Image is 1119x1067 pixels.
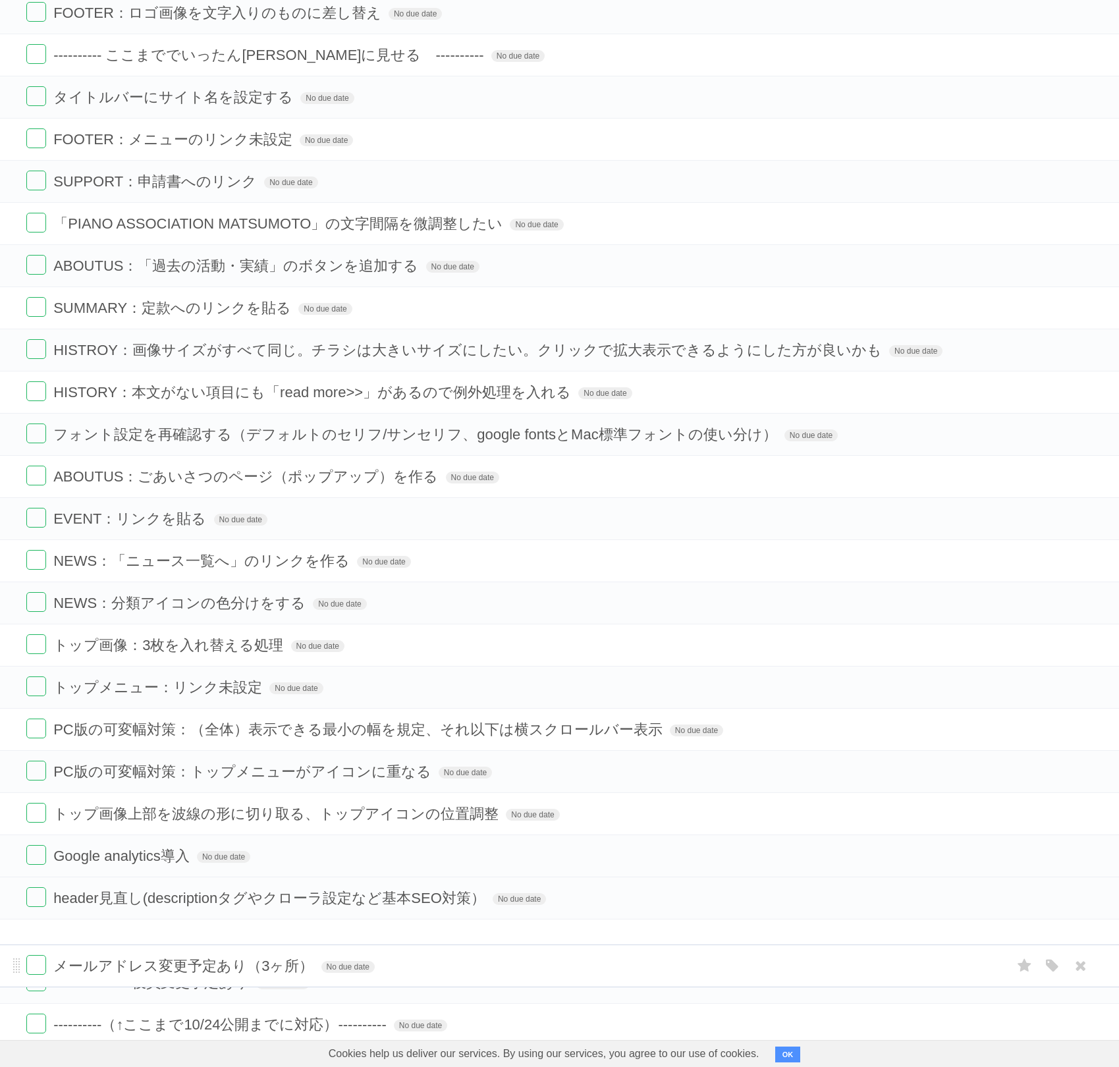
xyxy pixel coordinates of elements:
[53,721,666,738] span: PC版の可変幅対策：（全体）表示できる最小の幅を規定、それ以下は横スクロールバー表示
[26,339,46,359] label: Done
[53,1016,390,1033] span: ----------（↑ここまで10/24公開までに対応）----------
[53,806,502,822] span: トップ画像上部を波線の形に切り取る、トップアイコンの位置調整
[53,47,487,63] span: ---------- ここまででいったん[PERSON_NAME]に見せる ----------
[26,297,46,317] label: Done
[53,300,294,316] span: SUMMARY：定款へのリンクを貼る
[1012,955,1037,977] label: Star task
[26,634,46,654] label: Done
[321,961,375,973] span: No due date
[784,429,838,441] span: No due date
[53,426,780,443] span: フォント設定を再確認する（デフォルトのセリフ/サンセリフ、google fontsとMac標準フォントの使い分け）
[26,887,46,907] label: Done
[53,890,489,906] span: header見直し(descriptionタグやクローラ設定など基本SEO対策）
[315,1041,773,1067] span: Cookies help us deliver our services. By using our services, you agree to our use of cookies.
[493,893,546,905] span: No due date
[26,466,46,485] label: Done
[357,556,410,568] span: No due date
[26,845,46,865] label: Done
[889,345,942,357] span: No due date
[26,2,46,22] label: Done
[506,809,559,821] span: No due date
[26,424,46,443] label: Done
[26,44,46,64] label: Done
[394,1020,447,1031] span: No due date
[53,5,385,21] span: FOOTER：ロゴ画像を文字入りのものに差し替え
[26,955,46,975] label: Done
[197,851,250,863] span: No due date
[53,679,265,696] span: トップメニュー：リンク未設定
[53,763,435,780] span: PC版の可変幅対策：トップメニューがアイコンに重なる
[26,1014,46,1033] label: Done
[269,682,323,694] span: No due date
[264,177,317,188] span: No due date
[313,598,366,610] span: No due date
[26,171,46,190] label: Done
[26,381,46,401] label: Done
[491,50,545,62] span: No due date
[426,261,479,273] span: No due date
[300,134,353,146] span: No due date
[446,472,499,483] span: No due date
[53,958,317,974] span: メールアドレス変更予定あり（3ヶ所）
[53,848,193,864] span: Google analytics導入
[26,676,46,696] label: Done
[578,387,632,399] span: No due date
[26,592,46,612] label: Done
[298,303,352,315] span: No due date
[775,1047,801,1062] button: OK
[26,508,46,528] label: Done
[26,719,46,738] label: Done
[53,553,353,569] span: NEWS：「ニュース一覧へ」のリンクを作る
[26,803,46,823] label: Done
[389,8,442,20] span: No due date
[510,219,563,231] span: No due date
[53,384,574,400] span: HISTORY：本文がない項目にも「read more>>」があるので例外処理を入れる
[439,767,492,779] span: No due date
[53,637,287,653] span: トップ画像：3枚を入れ替える処理
[26,213,46,233] label: Done
[53,510,209,527] span: EVENT：リンクを貼る
[53,131,296,148] span: FOOTER：メニューのリンク未設定
[26,761,46,780] label: Done
[300,92,354,104] span: No due date
[53,342,885,358] span: HISTROY：画像サイズがすべて同じ。チラシは大きいサイズにしたい。クリックで拡大表示できるようにした方が良いかも
[53,173,260,190] span: SUPPORT：申請書へのリンク
[214,514,267,526] span: No due date
[26,255,46,275] label: Done
[26,128,46,148] label: Done
[53,215,506,232] span: 「PIANO ASSOCIATION MATSUMOTO」の文字間隔を微調整したい
[670,725,723,736] span: No due date
[291,640,344,652] span: No due date
[53,595,309,611] span: NEWS：分類アイコンの色分けをする
[53,258,422,274] span: ABOUTUS：「過去の活動・実績」のボタンを追加する
[26,550,46,570] label: Done
[26,86,46,106] label: Done
[53,89,296,105] span: タイトルバーにサイト名を設定する
[53,468,441,485] span: ABOUTUS：ごあいさつのページ（ポップアップ）を作る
